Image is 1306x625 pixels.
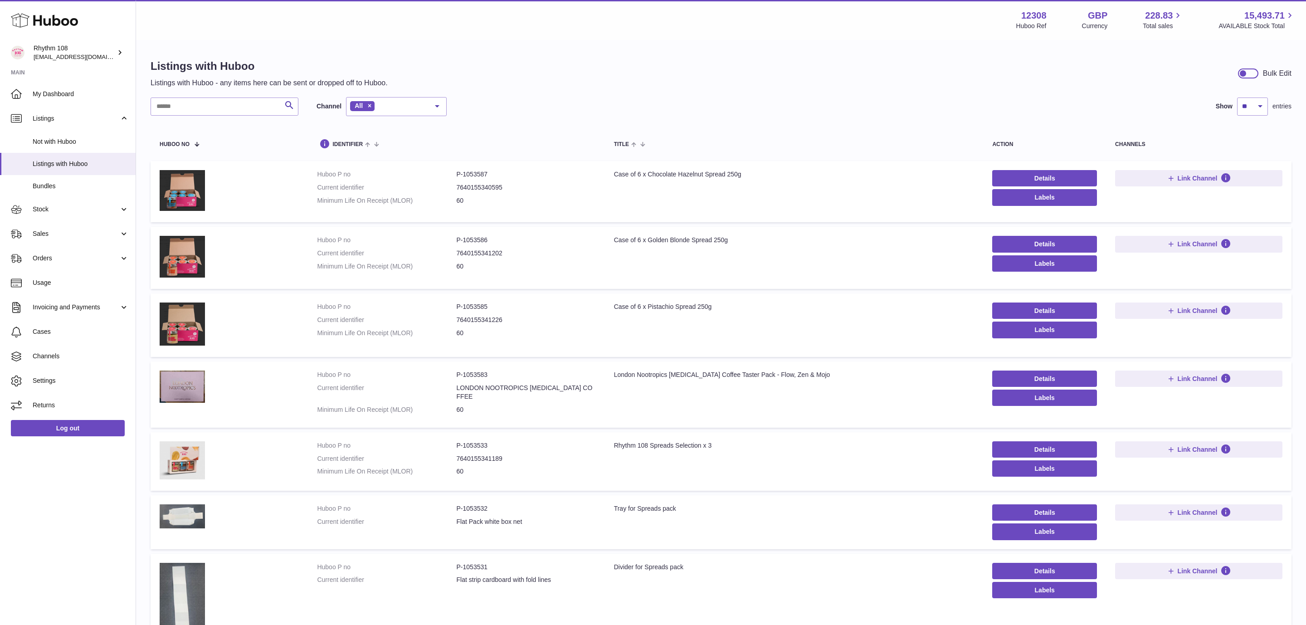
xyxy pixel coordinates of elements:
dd: 60 [457,405,596,414]
span: 228.83 [1145,10,1173,22]
dt: Huboo P no [317,371,456,379]
button: Link Channel [1115,441,1282,458]
dt: Minimum Life On Receipt (MLOR) [317,329,456,337]
dd: 7640155341189 [457,454,596,463]
img: orders@rhythm108.com [11,46,24,59]
button: Labels [992,322,1097,338]
span: Listings [33,114,119,123]
a: Details [992,371,1097,387]
button: Labels [992,523,1097,540]
span: Returns [33,401,129,410]
div: Currency [1082,22,1108,30]
span: Total sales [1143,22,1183,30]
dd: 60 [457,467,596,476]
dt: Huboo P no [317,236,456,244]
img: London Nootropics Adaptogenic Coffee Taster Pack - Flow, Zen & Mojo [160,371,205,403]
span: title [614,142,629,147]
dd: P-1053585 [457,303,596,311]
img: Case of 6 x Pistachio Spread 250g [160,303,205,346]
dd: 7640155340595 [457,183,596,192]
a: Details [992,563,1097,579]
span: Huboo no [160,142,190,147]
span: Link Channel [1178,174,1218,182]
img: Rhythm 108 Spreads Selection x 3 [160,441,205,480]
span: Link Channel [1178,307,1218,315]
span: Stock [33,205,119,214]
a: 15,493.71 AVAILABLE Stock Total [1218,10,1295,30]
p: Listings with Huboo - any items here can be sent or dropped off to Huboo. [151,78,388,88]
span: Invoicing and Payments [33,303,119,312]
img: Tray for Spreads pack [160,504,205,528]
span: [EMAIL_ADDRESS][DOMAIN_NAME] [34,53,133,60]
h1: Listings with Huboo [151,59,388,73]
div: channels [1115,142,1282,147]
dt: Huboo P no [317,504,456,513]
span: Channels [33,352,129,361]
dd: P-1053533 [457,441,596,450]
div: Tray for Spreads pack [614,504,975,513]
dt: Minimum Life On Receipt (MLOR) [317,262,456,271]
span: Orders [33,254,119,263]
dd: P-1053531 [457,563,596,571]
span: Bundles [33,182,129,190]
span: Listings with Huboo [33,160,129,168]
img: Case of 6 x Chocolate Hazelnut Spread 250g [160,170,205,211]
dt: Current identifier [317,183,456,192]
label: Channel [317,102,341,111]
dd: 60 [457,196,596,205]
span: Link Channel [1178,508,1218,517]
button: Labels [992,255,1097,272]
div: Bulk Edit [1263,68,1291,78]
button: Labels [992,390,1097,406]
button: Labels [992,582,1097,598]
div: Case of 6 x Golden Blonde Spread 250g [614,236,975,244]
span: Not with Huboo [33,137,129,146]
span: Link Channel [1178,445,1218,454]
dd: Flat strip cardboard with fold lines [457,576,596,584]
div: Rhythm 108 Spreads Selection x 3 [614,441,975,450]
dd: 60 [457,329,596,337]
dt: Current identifier [317,384,456,401]
button: Labels [992,460,1097,477]
button: Link Channel [1115,236,1282,252]
dt: Huboo P no [317,441,456,450]
button: Link Channel [1115,170,1282,186]
dt: Huboo P no [317,563,456,571]
dd: Flat Pack white box net [457,518,596,526]
dd: 7640155341226 [457,316,596,324]
div: Huboo Ref [1016,22,1047,30]
button: Link Channel [1115,563,1282,579]
span: entries [1272,102,1291,111]
a: Log out [11,420,125,436]
dd: P-1053532 [457,504,596,513]
button: Link Channel [1115,371,1282,387]
dt: Minimum Life On Receipt (MLOR) [317,196,456,205]
dd: 60 [457,262,596,271]
dt: Minimum Life On Receipt (MLOR) [317,467,456,476]
img: Case of 6 x Golden Blonde Spread 250g [160,236,205,278]
span: All [355,102,363,109]
span: Settings [33,376,129,385]
a: 228.83 Total sales [1143,10,1183,30]
div: action [992,142,1097,147]
dd: P-1053587 [457,170,596,179]
dd: 7640155341202 [457,249,596,258]
div: Case of 6 x Pistachio Spread 250g [614,303,975,311]
dt: Huboo P no [317,170,456,179]
dd: P-1053586 [457,236,596,244]
dd: P-1053583 [457,371,596,379]
a: Details [992,170,1097,186]
span: Usage [33,278,129,287]
span: Link Channel [1178,567,1218,575]
span: My Dashboard [33,90,129,98]
strong: GBP [1088,10,1107,22]
dd: LONDON NOOTROPICS [MEDICAL_DATA] COFFEE [457,384,596,401]
span: 15,493.71 [1244,10,1285,22]
span: Link Channel [1178,240,1218,248]
span: Link Channel [1178,375,1218,383]
button: Link Channel [1115,303,1282,319]
dt: Current identifier [317,576,456,584]
span: AVAILABLE Stock Total [1218,22,1295,30]
dt: Current identifier [317,316,456,324]
a: Details [992,236,1097,252]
